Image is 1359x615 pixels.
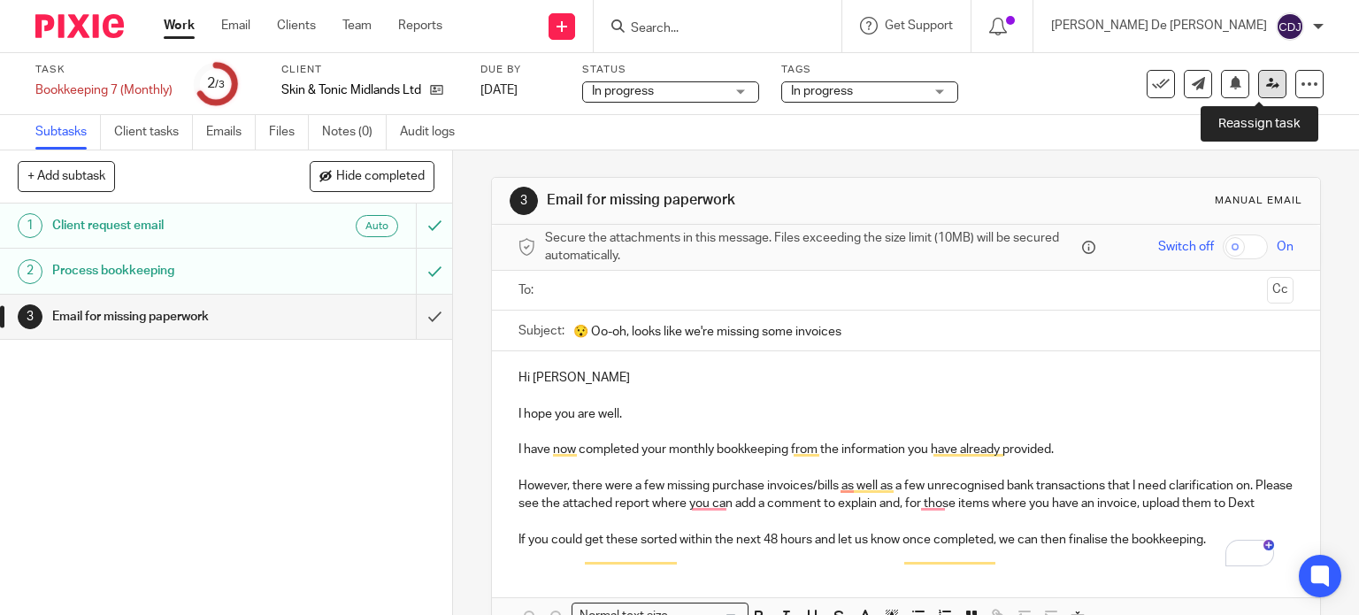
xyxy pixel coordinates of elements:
[18,161,115,191] button: + Add subtask
[342,17,372,35] a: Team
[518,369,1294,387] p: Hi [PERSON_NAME]
[791,85,853,97] span: In progress
[1051,17,1267,35] p: [PERSON_NAME] De [PERSON_NAME]
[518,531,1294,549] p: If you could get these sorted within the next 48 hours and let us know once completed, we can the...
[18,304,42,329] div: 3
[52,212,283,239] h1: Client request email
[518,322,564,340] label: Subject:
[547,191,943,210] h1: Email for missing paperwork
[281,63,458,77] label: Client
[35,115,101,150] a: Subtasks
[322,115,387,150] a: Notes (0)
[206,115,256,150] a: Emails
[35,63,173,77] label: Task
[492,351,1321,562] div: To enrich screen reader interactions, please activate Accessibility in Grammarly extension settings
[52,258,283,284] h1: Process bookkeeping
[35,14,124,38] img: Pixie
[1158,238,1214,256] span: Switch off
[1215,194,1302,208] div: Manual email
[35,81,173,99] div: Bookkeeping 7 (Monthly)
[18,259,42,284] div: 2
[310,161,434,191] button: Hide completed
[1276,12,1304,41] img: svg%3E
[480,84,518,96] span: [DATE]
[164,17,195,35] a: Work
[18,213,42,238] div: 1
[629,21,788,37] input: Search
[518,477,1294,513] p: However, there were a few missing purchase invoices/bills as well as a few unrecognised bank tran...
[480,63,560,77] label: Due by
[518,441,1294,458] p: I have now completed your monthly bookkeeping from the information you have already provided.
[781,63,958,77] label: Tags
[336,170,425,184] span: Hide completed
[269,115,309,150] a: Files
[1277,238,1294,256] span: On
[1267,277,1294,304] button: Cc
[207,73,225,94] div: 2
[582,63,759,77] label: Status
[518,405,1294,423] p: I hope you are well.
[356,215,398,237] div: Auto
[398,17,442,35] a: Reports
[545,229,1079,265] span: Secure the attachments in this message. Files exceeding the size limit (10MB) will be secured aut...
[400,115,468,150] a: Audit logs
[281,81,421,99] p: Skin & Tonic Midlands Ltd
[885,19,953,32] span: Get Support
[277,17,316,35] a: Clients
[518,281,538,299] label: To:
[510,187,538,215] div: 3
[592,85,654,97] span: In progress
[114,115,193,150] a: Client tasks
[52,304,283,330] h1: Email for missing paperwork
[215,80,225,89] small: /3
[221,17,250,35] a: Email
